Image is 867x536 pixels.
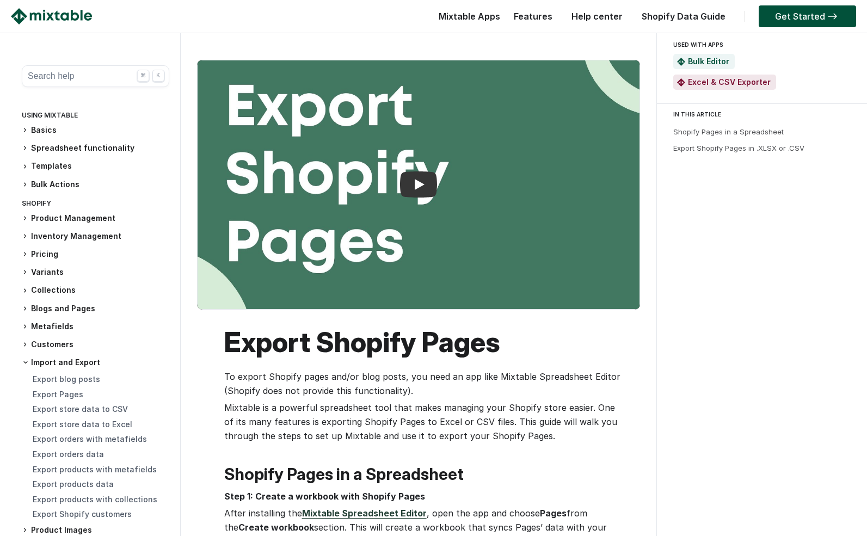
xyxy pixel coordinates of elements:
strong: Pages [540,508,567,519]
h3: Metafields [22,321,169,332]
a: Export orders data [33,449,104,459]
a: Shopify Data Guide [636,11,731,22]
h3: Collections [22,285,169,296]
p: Mixtable is a powerful spreadsheet tool that makes managing your Shopify store easier. One of its... [224,401,624,443]
img: Mixtable Spreadsheet Bulk Editor App [677,58,685,66]
div: Shopify [22,197,169,213]
div: K [152,70,164,82]
h3: Customers [22,339,169,350]
a: Get Started [759,5,856,27]
h3: Product Management [22,213,169,224]
div: ⌘ [137,70,149,82]
a: Export products with collections [33,495,157,504]
a: Export blog posts [33,374,100,384]
a: Export Pages [33,390,83,399]
a: Export Shopify customers [33,509,132,519]
strong: Create workbook [238,522,314,533]
a: Export products with metafields [33,465,157,474]
button: Search help ⌘ K [22,65,169,87]
img: Mixtable logo [11,8,92,24]
h3: Import and Export [22,357,169,368]
a: Shopify Pages in a Spreadsheet [673,127,784,136]
a: Help center [566,11,628,22]
a: Export products data [33,479,114,489]
div: Using Mixtable [22,109,169,125]
a: Export orders with metafields [33,434,147,443]
a: Bulk Editor [688,57,729,66]
img: arrow-right.svg [825,13,840,20]
div: IN THIS ARTICLE [673,109,857,119]
a: Export store data to Excel [33,420,132,429]
h3: Inventory Management [22,231,169,242]
a: Export Shopify Pages in .XLSX or .CSV [673,144,804,152]
h3: Variants [22,267,169,278]
h2: Shopify Pages in a Spreadsheet [224,465,624,484]
h1: Export Shopify Pages [224,326,624,359]
h3: Pricing [22,249,169,260]
p: To export Shopify pages and/or blog posts, you need an app like Mixtable Spreadsheet Editor (Shop... [224,369,624,398]
img: Mixtable Excel & CSV Exporter App [677,78,685,87]
a: Excel & CSV Exporter [688,77,771,87]
div: Mixtable Apps [433,8,500,30]
h3: Spreadsheet functionality [22,143,169,154]
h3: Blogs and Pages [22,303,169,315]
strong: Step 1: Create a workbook with Shopify Pages [224,491,425,502]
div: USED WITH APPS [673,38,846,51]
a: Features [508,11,558,22]
a: Mixtable Spreadsheet Editor [302,508,427,519]
h3: Basics [22,125,169,136]
h3: Bulk Actions [22,179,169,190]
h3: Templates [22,161,169,172]
a: Export store data to CSV [33,404,128,414]
h3: Product Images [22,525,169,536]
